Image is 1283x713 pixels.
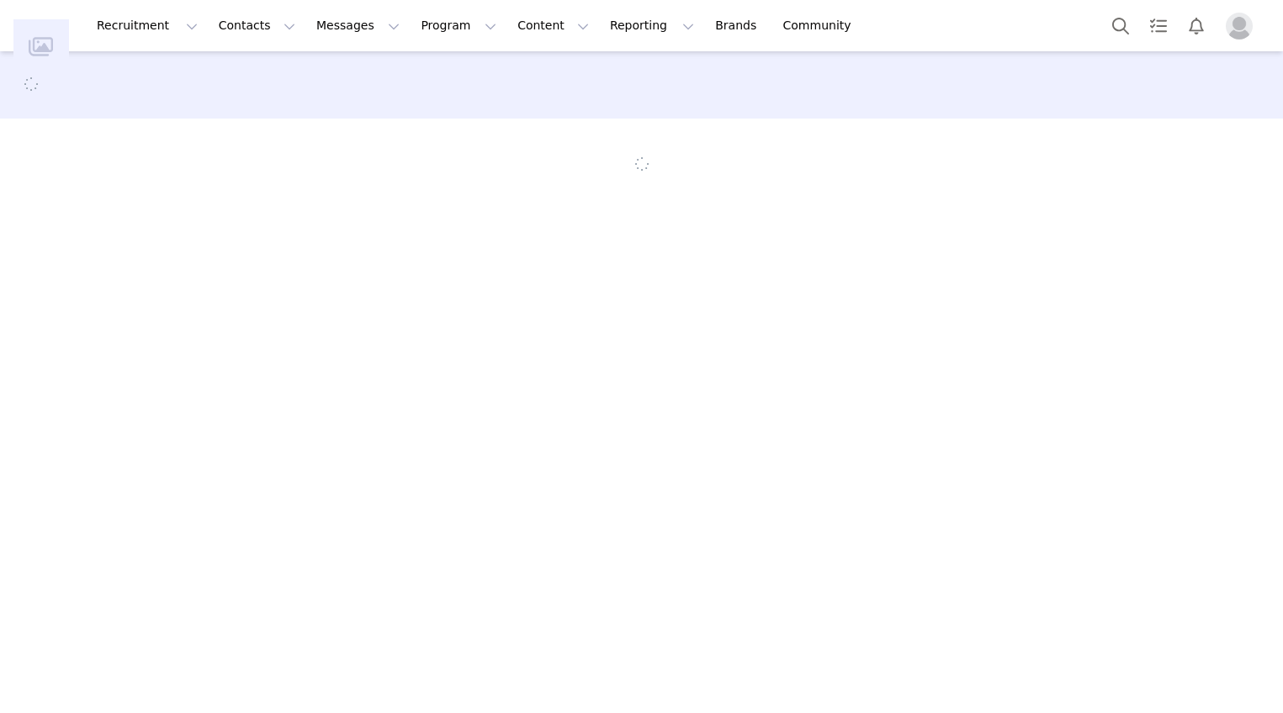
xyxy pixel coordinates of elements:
[507,7,599,45] button: Content
[209,7,305,45] button: Contacts
[1140,7,1177,45] a: Tasks
[87,7,208,45] button: Recruitment
[1226,13,1253,40] img: placeholder-profile.jpg
[773,7,869,45] a: Community
[1102,7,1139,45] button: Search
[1178,7,1215,45] button: Notifications
[705,7,771,45] a: Brands
[411,7,506,45] button: Program
[1216,13,1270,40] button: Profile
[600,7,704,45] button: Reporting
[306,7,410,45] button: Messages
